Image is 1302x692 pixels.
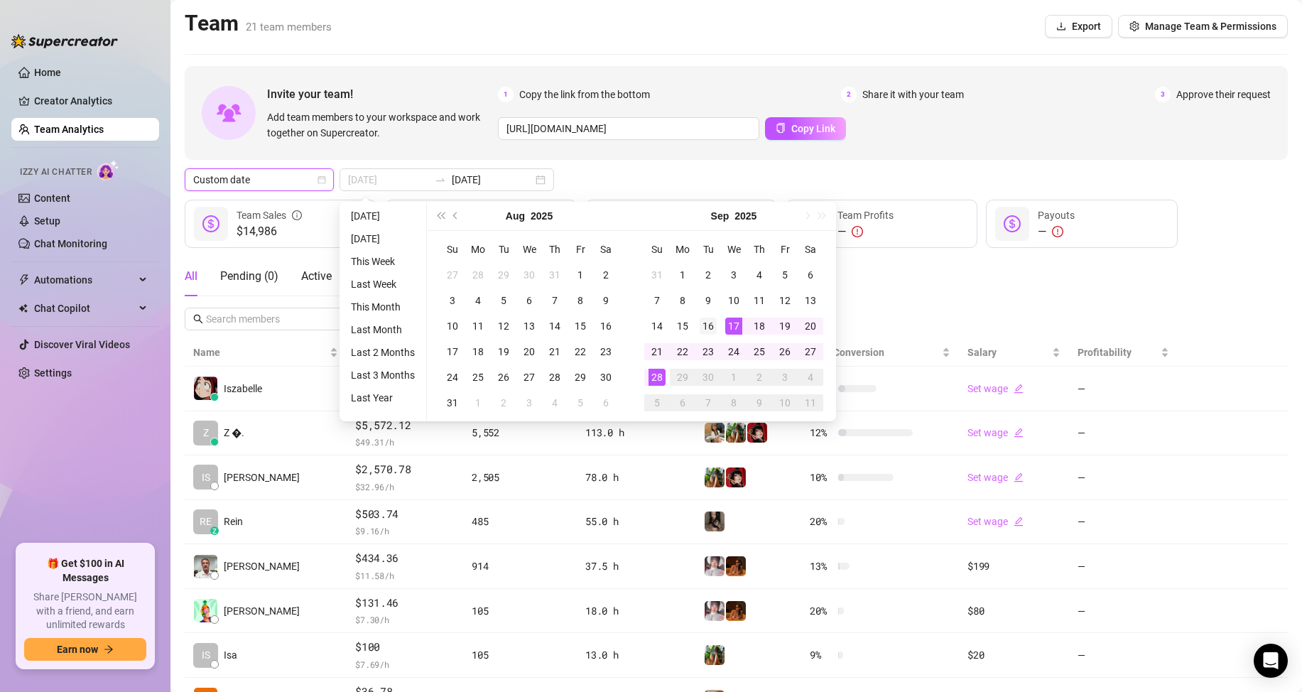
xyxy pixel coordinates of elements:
button: Earn nowarrow-right [24,638,146,661]
div: 14 [546,318,563,335]
td: 2025-08-06 [516,288,542,313]
span: Chat Copilot [34,297,135,320]
span: Salary [967,347,997,358]
div: 30 [597,369,614,386]
button: Copy Link [765,117,846,140]
div: 3 [521,394,538,411]
div: 17 [444,343,461,360]
th: Mo [465,237,491,262]
td: 2025-10-01 [721,364,747,390]
span: Invite your team! [267,85,498,103]
td: 2025-09-11 [747,288,772,313]
td: 2025-08-31 [440,390,465,416]
th: We [516,237,542,262]
div: All [185,268,197,285]
td: — [1069,455,1177,500]
span: Name [193,345,327,360]
div: 9 [597,292,614,309]
span: 2 [841,87,857,102]
td: 2025-08-29 [568,364,593,390]
td: 2025-09-27 [798,339,823,364]
span: Active [301,269,332,283]
li: [DATE] [345,230,421,247]
span: edit [1014,472,1024,482]
td: 2025-08-17 [440,339,465,364]
img: PantheraX [726,556,746,576]
span: $ 49.31 /h [355,435,455,449]
span: Manage Team & Permissions [1145,21,1276,32]
td: 2025-10-11 [798,390,823,416]
div: 18 [470,343,487,360]
td: 2025-09-12 [772,288,798,313]
td: 2025-09-21 [644,339,670,364]
div: 29 [572,369,589,386]
th: Tu [491,237,516,262]
a: Chat Monitoring [34,238,107,249]
div: 25 [751,343,768,360]
input: Search members [206,311,322,327]
td: 2025-08-21 [542,339,568,364]
div: 2 [700,266,717,283]
li: This Week [345,253,421,270]
div: 12 [495,318,512,335]
td: 2025-08-22 [568,339,593,364]
div: 5 [776,266,793,283]
div: 11 [802,394,819,411]
td: 2025-09-05 [568,390,593,416]
td: 2025-08-10 [440,313,465,339]
div: 10 [725,292,742,309]
a: Content [34,193,70,204]
img: Iszabelle [194,377,217,400]
div: 31 [649,266,666,283]
td: 2025-09-19 [772,313,798,339]
div: 4 [751,266,768,283]
img: Sabrina [705,645,725,665]
div: 5 [495,292,512,309]
td: 2025-09-29 [670,364,695,390]
span: copy [776,123,786,133]
div: 25 [470,369,487,386]
span: IS [202,470,210,485]
span: [PERSON_NAME] [224,470,300,485]
span: Z [203,425,209,440]
div: 3 [776,369,793,386]
div: 4 [470,292,487,309]
td: 2025-07-27 [440,262,465,288]
th: Name [185,339,347,367]
button: Choose a year [531,202,553,230]
td: 2025-09-13 [798,288,823,313]
td: 2025-09-03 [516,390,542,416]
a: Set wageedit [967,472,1024,483]
td: 2025-09-02 [695,262,721,288]
td: 2025-09-28 [644,364,670,390]
span: Izzy AI Chatter [20,166,92,179]
div: 1 [674,266,691,283]
td: 2025-07-30 [516,262,542,288]
td: 2025-09-03 [721,262,747,288]
div: 22 [572,343,589,360]
td: 2025-08-31 [644,262,670,288]
span: setting [1129,21,1139,31]
a: Team Analytics [34,124,104,135]
span: exclamation-circle [1052,226,1063,237]
img: logo-BBDzfeDw.svg [11,34,118,48]
td: 2025-09-23 [695,339,721,364]
td: 2025-09-15 [670,313,695,339]
button: Choose a year [734,202,756,230]
span: edit [1014,428,1024,438]
div: 18 [751,318,768,335]
span: Copy Link [791,123,835,134]
div: 78.0 h [585,470,687,485]
span: 3 [1155,87,1171,102]
span: Payouts [1038,210,1075,221]
span: thunderbolt [18,274,30,286]
div: 3 [444,292,461,309]
td: 2025-07-28 [465,262,491,288]
td: 2025-08-15 [568,313,593,339]
div: 113.0 h [585,425,687,440]
div: 17 [725,318,742,335]
div: 13 [802,292,819,309]
div: 14 [649,318,666,335]
td: 2025-09-07 [644,288,670,313]
td: 2025-08-08 [568,288,593,313]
